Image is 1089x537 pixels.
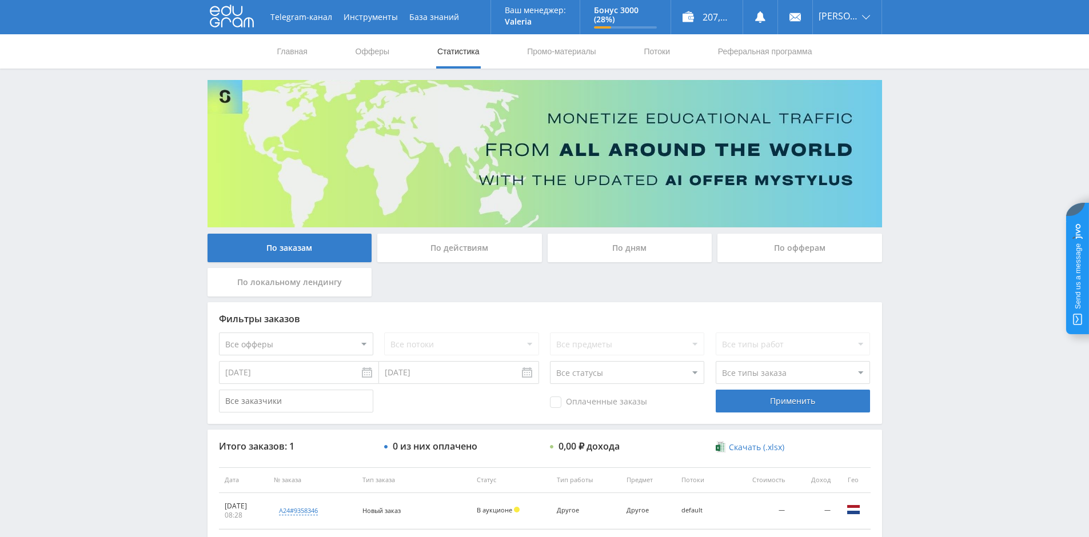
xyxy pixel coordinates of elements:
div: По заказам [208,234,372,262]
a: Офферы [354,34,391,69]
span: [PERSON_NAME] [819,11,859,21]
div: По офферам [717,234,882,262]
div: По локальному лендингу [208,268,372,296]
input: Все заказчики [219,390,373,412]
div: Применить [716,390,870,412]
div: По действиям [377,234,542,262]
p: Бонус 3000 (28%) [594,6,657,24]
a: Потоки [643,34,671,69]
a: Промо-материалы [526,34,597,69]
a: Главная [276,34,309,69]
a: Реферальная программа [717,34,813,69]
img: Banner [208,80,882,227]
p: Valeria [505,17,566,26]
div: Фильтры заказов [219,314,871,324]
p: Ваш менеджер: [505,6,566,15]
a: Статистика [436,34,481,69]
span: Оплаченные заказы [550,396,647,408]
div: По дням [548,234,712,262]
